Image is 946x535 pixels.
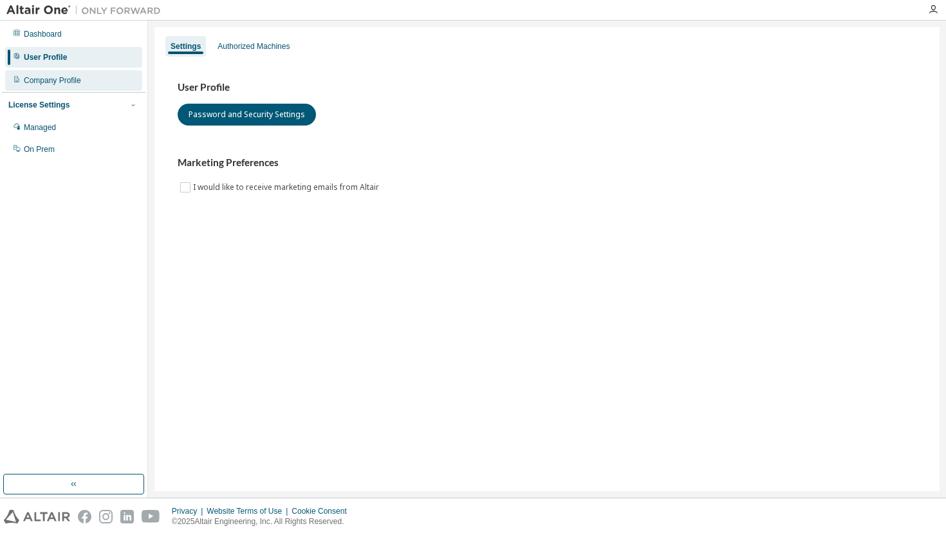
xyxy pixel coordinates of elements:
[178,156,916,169] h3: Marketing Preferences
[193,180,382,195] label: I would like to receive marketing emails from Altair
[171,41,201,52] div: Settings
[24,75,81,86] div: Company Profile
[172,506,207,516] div: Privacy
[78,510,91,523] img: facebook.svg
[292,506,354,516] div: Cookie Consent
[172,516,355,527] p: © 2025 Altair Engineering, Inc. All Rights Reserved.
[99,510,113,523] img: instagram.svg
[178,81,916,94] h3: User Profile
[24,122,56,133] div: Managed
[142,510,160,523] img: youtube.svg
[207,506,292,516] div: Website Terms of Use
[120,510,134,523] img: linkedin.svg
[4,510,70,523] img: altair_logo.svg
[24,52,67,62] div: User Profile
[8,100,70,110] div: License Settings
[24,29,62,39] div: Dashboard
[24,144,55,155] div: On Prem
[178,104,316,126] button: Password and Security Settings
[6,4,167,17] img: Altair One
[218,41,290,52] div: Authorized Machines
